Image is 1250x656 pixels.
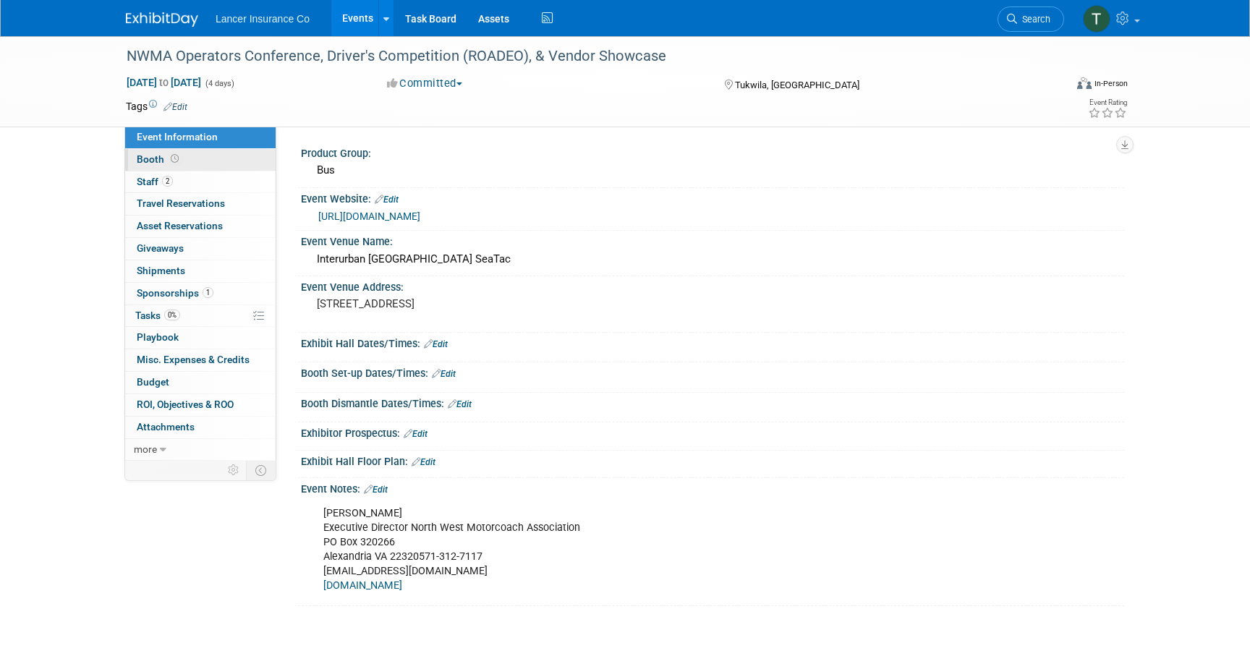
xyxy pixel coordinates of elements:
a: ROI, Objectives & ROO [125,394,276,416]
span: to [157,77,171,88]
div: Bus [312,159,1113,182]
a: Tasks0% [125,305,276,327]
img: ExhibitDay [126,12,198,27]
a: Edit [412,457,435,467]
a: Event Information [125,127,276,148]
a: Shipments [125,260,276,282]
div: Booth Set-up Dates/Times: [301,362,1124,381]
span: more [134,443,157,455]
span: Giveaways [137,242,184,254]
pre: [STREET_ADDRESS] [317,297,628,310]
a: Staff2 [125,171,276,193]
span: Tukwila, [GEOGRAPHIC_DATA] [735,80,859,90]
span: Event Information [137,131,218,142]
div: Event Format [979,75,1128,97]
a: [URL][DOMAIN_NAME] [318,210,420,222]
button: Committed [382,76,468,91]
span: Tasks [135,310,180,321]
span: ROI, Objectives & ROO [137,399,234,410]
span: 2 [162,176,173,187]
span: Playbook [137,331,179,343]
a: Giveaways [125,238,276,260]
span: 1 [203,287,213,298]
span: Shipments [137,265,185,276]
span: Travel Reservations [137,197,225,209]
a: Edit [448,399,472,409]
a: Playbook [125,327,276,349]
a: Attachments [125,417,276,438]
img: Terrence Forrest [1083,5,1110,33]
div: Product Group: [301,142,1124,161]
span: Booth not reserved yet [168,153,182,164]
a: [DOMAIN_NAME] [323,579,402,592]
span: 0% [164,310,180,320]
a: Misc. Expenses & Credits [125,349,276,371]
span: (4 days) [204,79,234,88]
div: NWMA Operators Conference, Driver's Competition (ROADEO), & Vendor Showcase [122,43,1042,69]
a: Budget [125,372,276,393]
td: Tags [126,99,187,114]
div: Event Website: [301,188,1124,207]
a: Asset Reservations [125,216,276,237]
div: Event Venue Address: [301,276,1124,294]
span: Staff [137,176,173,187]
div: Booth Dismantle Dates/Times: [301,393,1124,412]
img: Format-Inperson.png [1077,77,1092,89]
div: Exhibit Hall Dates/Times: [301,333,1124,352]
div: Event Venue Name: [301,231,1124,249]
span: Search [1017,14,1050,25]
td: Toggle Event Tabs [247,461,276,480]
span: [DATE] [DATE] [126,76,202,89]
div: Interurban [GEOGRAPHIC_DATA] SeaTac [312,248,1113,271]
span: Asset Reservations [137,220,223,231]
div: Exhibit Hall Floor Plan: [301,451,1124,469]
div: [PERSON_NAME] Executive Director North West Motorcoach Association PO Box 320266 Alexandria VA 22... [313,499,965,600]
a: Booth [125,149,276,171]
td: Personalize Event Tab Strip [221,461,247,480]
a: Edit [364,485,388,495]
a: Edit [432,369,456,379]
a: Edit [424,339,448,349]
a: more [125,439,276,461]
span: Misc. Expenses & Credits [137,354,250,365]
div: Exhibitor Prospectus: [301,422,1124,441]
span: Booth [137,153,182,165]
span: Attachments [137,421,195,433]
a: Edit [163,102,187,112]
span: Lancer Insurance Co [216,13,310,25]
a: Edit [404,429,428,439]
a: Edit [375,195,399,205]
div: In-Person [1094,78,1128,89]
div: Event Rating [1088,99,1127,106]
span: Budget [137,376,169,388]
div: Event Notes: [301,478,1124,497]
a: Search [998,7,1064,32]
a: Sponsorships1 [125,283,276,304]
a: Travel Reservations [125,193,276,215]
span: Sponsorships [137,287,213,299]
